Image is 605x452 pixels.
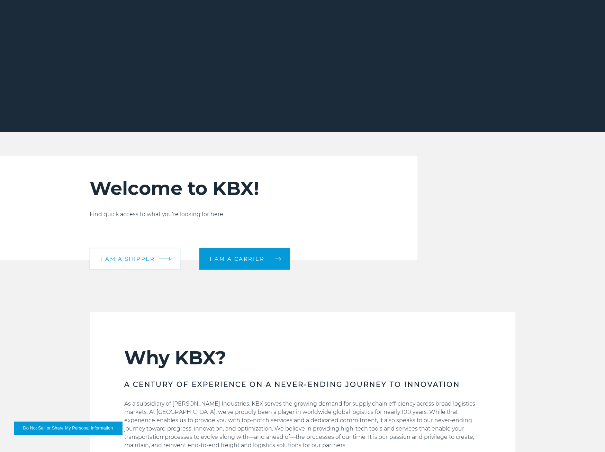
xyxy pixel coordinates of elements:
p: As a subsidiary of [PERSON_NAME] Industries, KBX serves the growing demand for supply chain effic... [124,400,481,450]
img: arrow [169,257,172,261]
a: I am a carrier arrow arrow [199,248,290,270]
h2: Why KBX? [124,346,481,369]
h3: A CENTURY OF EXPERIENCE ON A NEVER-ENDING JOURNEY TO INNOVATION [124,380,481,389]
p: Find quick access to what you're looking for here. [90,210,362,219]
a: I am a shipper arrow arrow [90,248,180,270]
span: I am a shipper [100,256,155,262]
span: I am a carrier [210,256,264,262]
button: Do Not Sell or Share My Personal Information [14,422,122,435]
h2: Welcome to KBX! [90,177,362,200]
